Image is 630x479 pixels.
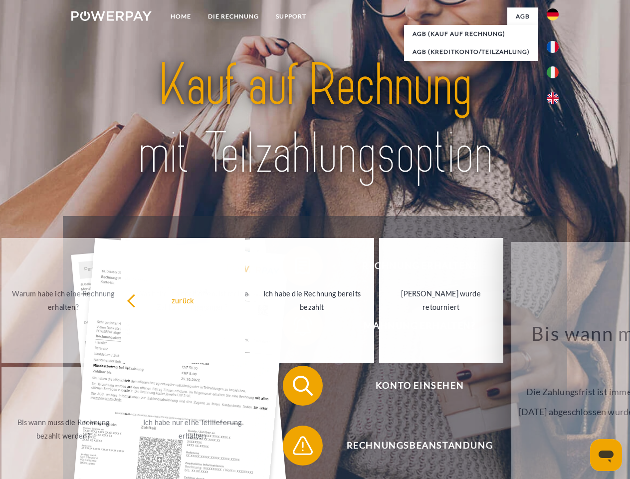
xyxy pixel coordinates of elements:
img: de [547,8,559,20]
div: Bis wann muss die Rechnung bezahlt werden? [7,416,120,443]
img: it [547,66,559,78]
div: Ich habe nur eine Teillieferung erhalten [136,416,248,443]
a: AGB (Kauf auf Rechnung) [404,25,538,43]
span: Rechnungsbeanstandung [297,426,542,466]
div: Ich habe die Rechnung bereits bezahlt [256,287,368,314]
span: Konto einsehen [297,366,542,406]
iframe: Schaltfläche zum Öffnen des Messaging-Fensters [590,439,622,471]
a: agb [507,7,538,25]
a: SUPPORT [267,7,315,25]
div: Warum habe ich eine Rechnung erhalten? [7,287,120,314]
img: en [547,92,559,104]
div: zurück [127,293,239,307]
button: Rechnungsbeanstandung [283,426,542,466]
img: logo-powerpay-white.svg [71,11,152,21]
img: qb_warning.svg [290,433,315,458]
img: fr [547,41,559,53]
button: Konto einsehen [283,366,542,406]
a: Home [162,7,200,25]
a: DIE RECHNUNG [200,7,267,25]
img: title-powerpay_de.svg [95,48,535,191]
img: qb_search.svg [290,373,315,398]
a: AGB (Kreditkonto/Teilzahlung) [404,43,538,61]
div: [PERSON_NAME] wurde retourniert [385,287,497,314]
